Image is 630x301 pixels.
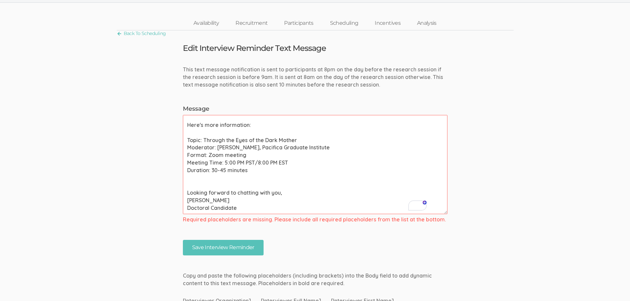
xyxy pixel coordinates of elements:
a: Participants [276,16,321,30]
h3: Edit Interview Reminder Text Message [183,44,326,53]
a: Scheduling [322,16,367,30]
iframe: Chat Widget [597,269,630,301]
a: Back To Scheduling [117,29,166,38]
span: Required placeholders are missing. Please include all required placeholders from the list at the ... [183,216,447,223]
a: Incentives [366,16,409,30]
p: Copy and paste the following placeholders (including brackets) into the Body field to add dynamic... [183,272,447,287]
label: Message [183,105,447,113]
a: Analysis [409,16,445,30]
div: This text message notification is sent to participants at 8pm on the day before the research sess... [178,66,452,89]
input: Save Interview Reminder [183,240,264,255]
a: Recruitment [227,16,276,30]
textarea: To enrich screen reader interactions, please activate Accessibility in Grammarly extension settings [183,115,447,214]
a: Availability [185,16,227,30]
